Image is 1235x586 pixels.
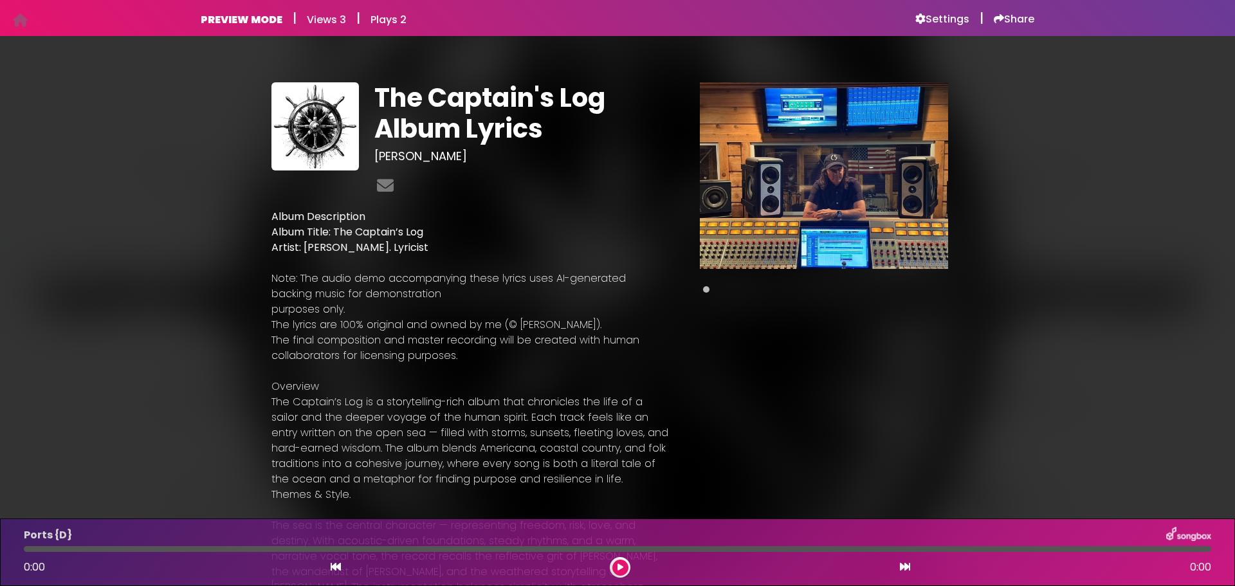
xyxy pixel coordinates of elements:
h1: The Captain's Log Album Lyrics [374,82,668,144]
p: The final composition and master recording will be created with human collaborators for licensing... [271,333,669,363]
img: Main Media [700,82,948,269]
p: The Captain’s Log is a storytelling-rich album that chronicles the life of a sailor and the deepe... [271,394,669,487]
img: JeJpkLSQiK2yEYya7UZe [271,82,359,170]
p: The lyrics are 100% original and owned by me (© [PERSON_NAME]). [271,317,669,333]
strong: Album Title: The Captain’s Log [271,224,423,239]
h6: Views 3 [307,14,346,26]
span: 0:00 [24,560,45,574]
a: Settings [915,13,969,26]
p: Note: The audio demo accompanying these lyrics uses AI-generated backing music for demonstration [271,271,669,302]
p: Themes & Style. [271,487,669,502]
h5: | [980,10,983,26]
h6: PREVIEW MODE [201,14,282,26]
h5: | [356,10,360,26]
a: Share [994,13,1034,26]
h3: [PERSON_NAME] [374,149,668,163]
h6: Plays 2 [370,14,407,26]
img: songbox-logo-white.png [1166,527,1211,544]
p: purposes only. [271,302,669,317]
strong: Album Description [271,209,365,224]
span: 0:00 [1190,560,1211,575]
p: Ports {D} [24,527,72,543]
strong: Artist: [PERSON_NAME]. Lyricist [271,240,428,255]
p: Overview [271,379,669,394]
h5: | [293,10,297,26]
